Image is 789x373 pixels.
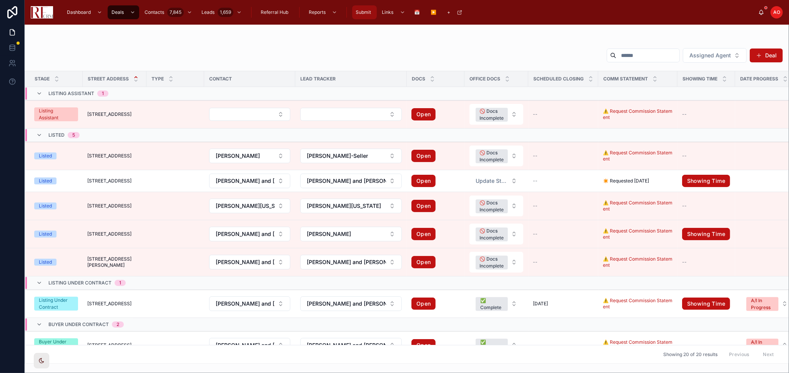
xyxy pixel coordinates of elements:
a: Buyer Under Contract [34,338,78,352]
a: Open [411,228,460,240]
button: Select Button [209,296,290,311]
button: Select Button [469,252,523,273]
span: [STREET_ADDRESS] [87,203,131,209]
a: Listing Under Contract [34,297,78,311]
button: Select Button [209,149,290,163]
a: ⚠️ Request Commission Statement [603,339,673,351]
a: [STREET_ADDRESS] [87,111,142,117]
a: Dashboard [63,5,106,19]
span: AO [773,9,780,15]
a: [STREET_ADDRESS] [87,203,142,209]
span: -- [533,231,538,237]
a: ⚠️ Request Commission Statement [603,256,672,268]
a: Open [411,200,460,212]
span: [PERSON_NAME] and [PERSON_NAME] [307,177,386,185]
span: Showing Time [682,76,717,82]
a: ✴️ Requested [DATE] [603,178,673,184]
button: Select Button [469,335,523,356]
span: Stage [35,76,50,82]
span: Referral Hub [261,9,288,15]
span: 📅 [414,9,420,15]
a: ⚠️ Request Commission Statement [603,256,673,268]
a: [STREET_ADDRESS][PERSON_NAME] [87,256,142,268]
a: Select Button [469,335,524,356]
span: Listing Assistant [48,90,94,97]
div: Buyer Under Contract [39,338,73,352]
a: -- [682,203,731,209]
span: [DATE] [533,301,548,307]
span: [STREET_ADDRESS] [87,342,131,348]
span: [PERSON_NAME] and [PERSON_NAME] [307,258,386,266]
a: Showing Time [682,228,730,240]
a: Leads1,659 [198,5,246,19]
span: -- [533,203,538,209]
a: Submit [352,5,377,19]
button: Select Button [300,255,402,269]
a: -- [533,259,594,265]
span: -- [533,342,538,348]
span: [STREET_ADDRESS] [87,178,131,184]
a: ⚠️ Request Commission Statement [603,339,672,351]
a: ⚠️ Request Commission Statement [603,108,673,120]
a: Select Button [209,226,291,242]
a: ⚠️ Request Commission Statement [603,108,672,120]
span: Street Address [88,76,129,82]
a: Select Button [469,223,524,245]
a: Open [411,200,436,212]
a: Contacts7,845 [141,5,196,19]
div: Listed [39,177,52,184]
a: Links [378,5,409,19]
a: ⚠️ Request Commission Statement [603,150,672,162]
button: Select Button [209,338,290,353]
span: [PERSON_NAME] and [PERSON_NAME] [216,300,275,308]
button: Select Button [300,149,402,163]
span: Listing Under Contract [48,280,112,286]
a: Open [411,108,436,120]
a: -- [682,111,731,117]
div: Listed [39,152,52,159]
a: Select Button [300,107,402,121]
span: [PERSON_NAME][US_STATE] [307,202,381,210]
span: Type [151,76,164,82]
span: Date Progress [740,76,778,82]
div: 2 [117,321,119,328]
span: Dashboard [67,9,91,15]
div: scrollable content [59,4,758,21]
div: 🚫 Docs Incomplete [480,227,504,241]
div: 🚫 Docs Incomplete [480,256,504,269]
span: [STREET_ADDRESS] [87,153,131,159]
div: 🚫 Docs Incomplete [480,108,504,122]
a: Listed [34,259,78,266]
a: [STREET_ADDRESS] [87,153,142,159]
a: Listed [34,202,78,209]
a: Select Button [209,338,291,353]
a: Select Button [209,148,291,164]
span: [PERSON_NAME] and [PERSON_NAME] [216,258,275,266]
span: [PERSON_NAME] and [PERSON_NAME] [216,177,275,185]
a: Showing Time [682,298,731,310]
div: A/I In Progress [751,297,774,311]
a: -- [533,153,594,159]
span: Deals [112,9,124,15]
a: Listed [34,152,78,159]
span: Submit [356,9,371,15]
span: ✴️ Requested [DATE] [603,178,649,184]
div: 🚫 Docs Incomplete [480,149,504,163]
a: ⚠️ Request Commission Statement [603,298,672,309]
a: Showing Time [682,175,730,187]
span: Listed [48,132,65,138]
a: Select Button [469,195,524,217]
div: A/I In Progress [751,339,774,353]
button: Select Button [469,104,523,125]
a: Open [411,228,436,240]
button: Select Button [209,255,290,269]
button: Select Button [300,174,402,188]
button: Select Button [209,174,290,188]
a: Select Button [469,104,524,125]
a: Listing Assistant [34,107,78,121]
a: Open [411,108,460,120]
button: Select Button [300,338,402,353]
